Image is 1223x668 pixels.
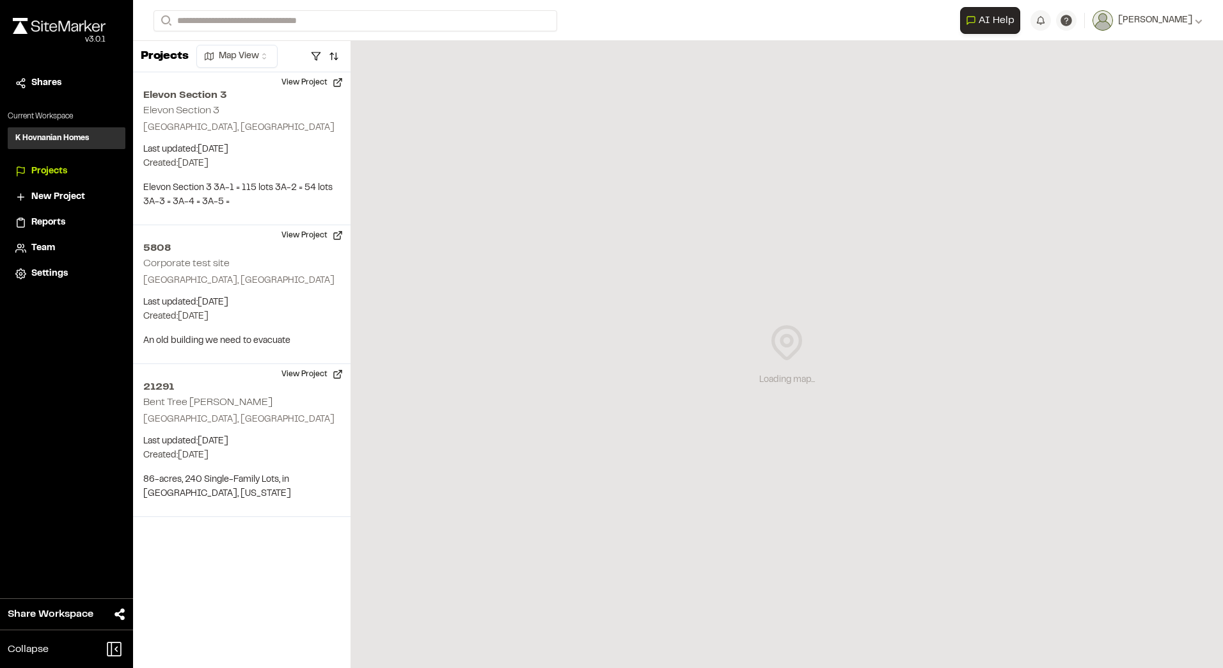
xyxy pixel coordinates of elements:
button: Open AI Assistant [960,7,1020,34]
p: Last updated: [DATE] [143,434,340,449]
p: Projects [141,48,189,65]
p: [GEOGRAPHIC_DATA], [GEOGRAPHIC_DATA] [143,274,340,288]
button: View Project [274,225,351,246]
p: Created: [DATE] [143,310,340,324]
p: Last updated: [DATE] [143,143,340,157]
a: Settings [15,267,118,281]
h2: 21291 [143,379,340,395]
p: Last updated: [DATE] [143,296,340,310]
p: An old building we need to evacuate [143,334,340,348]
a: Shares [15,76,118,90]
h2: Corporate test site [143,259,230,268]
button: Search [154,10,177,31]
div: Open AI Assistant [960,7,1025,34]
h2: Elevon Section 3 [143,88,340,103]
span: Settings [31,267,68,281]
button: [PERSON_NAME] [1093,10,1203,31]
span: Share Workspace [8,607,93,622]
span: New Project [31,190,85,204]
p: Created: [DATE] [143,157,340,171]
img: User [1093,10,1113,31]
p: [GEOGRAPHIC_DATA], [GEOGRAPHIC_DATA] [143,121,340,135]
p: 86-acres, 240 Single-Family Lots, in [GEOGRAPHIC_DATA], [US_STATE] [143,473,340,501]
span: [PERSON_NAME] [1118,13,1192,28]
span: AI Help [979,13,1014,28]
a: Projects [15,164,118,179]
h2: Elevon Section 3 [143,106,219,115]
a: Team [15,241,118,255]
p: Current Workspace [8,111,125,122]
span: Shares [31,76,61,90]
h3: K Hovnanian Homes [15,132,89,144]
h2: 5808 [143,241,340,256]
span: Team [31,241,55,255]
a: New Project [15,190,118,204]
p: [GEOGRAPHIC_DATA], [GEOGRAPHIC_DATA] [143,413,340,427]
span: Collapse [8,642,49,657]
p: Created: [DATE] [143,449,340,463]
p: Elevon Section 3 3A-1 = 115 lots 3A-2 = 54 lots 3A-3 = 3A-4 = 3A-5 = [143,181,340,209]
div: Oh geez...please don't... [13,34,106,45]
button: View Project [274,72,351,93]
span: Reports [31,216,65,230]
button: View Project [274,364,351,385]
a: Reports [15,216,118,230]
img: rebrand.png [13,18,106,34]
div: Loading map... [759,373,815,387]
span: Projects [31,164,67,179]
h2: Bent Tree [PERSON_NAME] [143,398,272,407]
